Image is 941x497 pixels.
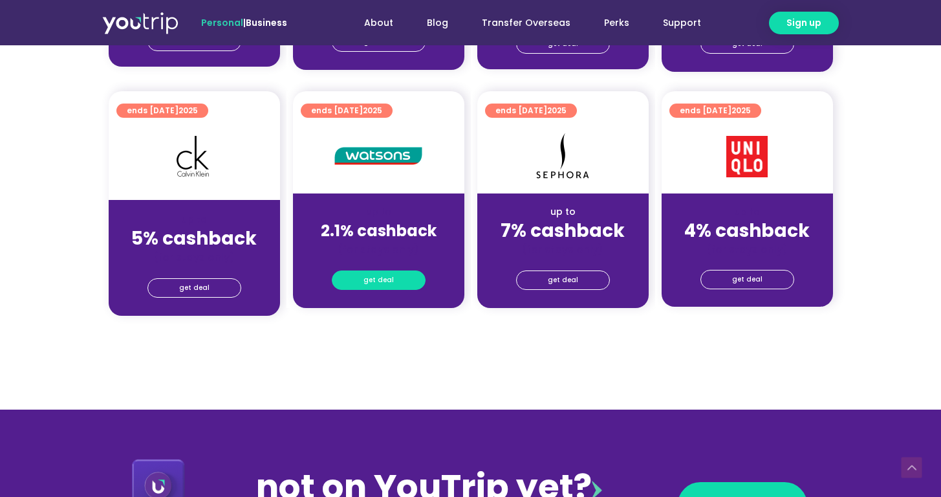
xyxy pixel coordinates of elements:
span: ends [DATE] [127,104,198,118]
a: ends [DATE]2025 [485,104,577,118]
div: up to [303,205,454,219]
span: ends [DATE] [680,104,751,118]
a: ends [DATE]2025 [116,104,208,118]
span: 2025 [731,105,751,116]
span: 2025 [363,105,382,116]
span: get deal [732,271,763,289]
span: get deal [548,271,578,289]
span: ends [DATE] [311,104,382,118]
strong: 7% cashback [501,218,625,243]
a: Blog [410,11,465,35]
div: up to [119,213,270,226]
span: get deal [363,271,394,289]
div: (for stays only) [488,243,638,256]
span: ends [DATE] [495,104,567,118]
a: About [347,11,410,35]
a: ends [DATE]2025 [669,104,761,118]
span: | [201,16,287,29]
a: get deal [700,270,794,289]
nav: Menu [322,11,718,35]
a: Perks [587,11,646,35]
div: (for stays only) [672,243,823,256]
div: up to [672,205,823,219]
strong: 4% cashback [684,218,810,243]
div: (for stays only) [303,243,454,256]
a: Business [246,16,287,29]
span: Personal [201,16,243,29]
a: ends [DATE]2025 [301,104,393,118]
a: get deal [147,278,241,298]
div: up to [488,205,638,219]
a: Transfer Overseas [465,11,587,35]
span: 2025 [547,105,567,116]
span: Sign up [786,16,821,30]
a: Sign up [769,12,839,34]
strong: 2.1% cashback [321,220,437,241]
a: get deal [516,271,610,290]
span: get deal [179,279,210,297]
div: (for stays only) [119,250,270,264]
a: get deal [332,271,426,290]
span: 2025 [178,105,198,116]
strong: 5% cashback [131,226,257,251]
a: Support [646,11,718,35]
